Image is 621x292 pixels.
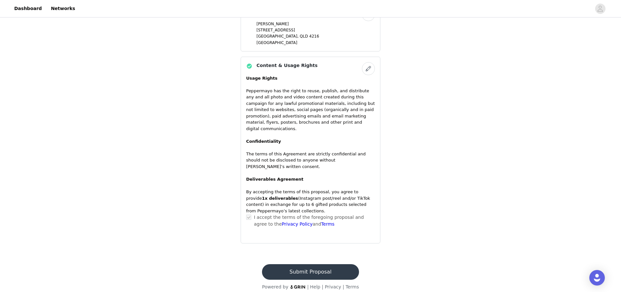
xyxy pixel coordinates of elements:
p: [PERSON_NAME] [256,21,375,27]
h4: Content & Usage Rights [256,62,318,69]
span: [GEOGRAPHIC_DATA], [256,34,299,39]
img: logo [290,285,306,289]
a: Networks [47,1,79,16]
strong: Confidentiality [246,139,281,144]
div: Shipping Information [241,3,380,51]
p: I accept the terms of the foregoing proposal and agree to the and [254,214,375,228]
a: Privacy Policy [282,221,312,227]
strong: Deliverables Agreement [246,177,303,182]
a: Help [310,284,321,289]
p: By accepting the terms of this proposal, you agree to provide (Instagram post/reel and/or TikTok ... [246,189,375,214]
a: Dashboard [10,1,46,16]
strong: Usage Rights [246,76,278,81]
p: [STREET_ADDRESS] [256,27,375,33]
a: Terms [321,221,334,227]
button: Submit Proposal [262,264,359,280]
a: Privacy [325,284,341,289]
span: | [322,284,323,289]
p: [GEOGRAPHIC_DATA] [256,40,375,46]
p: Peppermayo has the right to reuse, publish, and distribute any and all photo and video content cr... [246,75,375,170]
div: Content & Usage Rights [241,57,380,243]
div: Open Intercom Messenger [589,270,605,286]
div: avatar [597,4,603,14]
a: Terms [345,284,359,289]
strong: 1x deliverables [262,196,298,201]
span: Powered by [262,284,288,289]
span: 4216 [309,34,319,39]
span: | [343,284,344,289]
span: QLD [300,34,308,39]
span: | [307,284,309,289]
